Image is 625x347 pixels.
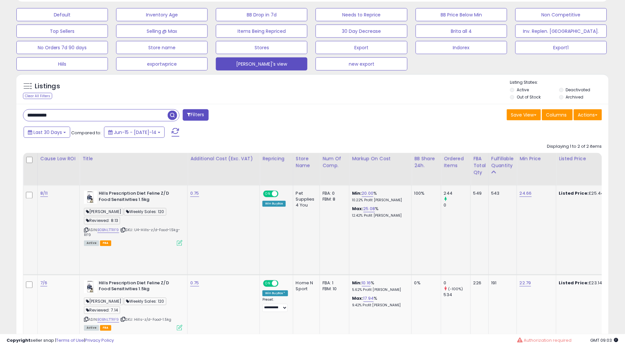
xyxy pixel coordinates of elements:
[444,203,470,208] div: 0
[352,296,406,308] div: %
[278,281,288,286] span: OFF
[262,298,288,313] div: Preset:
[104,127,165,138] button: Jun-15 - [DATE]-14
[262,201,286,207] div: Win BuyBox
[566,87,591,93] label: Deactivated
[323,286,344,292] div: FBM: 10
[84,191,97,204] img: 41q2hFGDuzL._SL40_.jpg
[278,191,288,197] span: OFF
[116,41,208,54] button: Store name
[99,191,178,205] b: Hills Prescription Diet Feline Z/D Food Sensitivities 1.5kg
[23,93,52,99] div: Clear All Filters
[183,109,208,121] button: Filters
[491,280,512,286] div: 191
[84,307,120,314] span: Reviewed: 7.14
[473,280,484,286] div: 226
[352,295,364,302] b: Max:
[33,129,62,136] span: Last 30 Days
[566,94,584,100] label: Archived
[116,57,208,71] button: exportwprice
[414,191,436,197] div: 100%
[547,144,602,150] div: Displaying 1 to 2 of 2 items
[352,156,409,163] div: Markup on Cost
[323,191,344,197] div: FBA: 0
[352,198,406,203] p: 10.22% Profit [PERSON_NAME]
[124,298,166,305] span: Weekly Sales: 120
[84,325,99,331] span: All listings currently available for purchase on Amazon
[264,191,272,197] span: ON
[216,41,307,54] button: Stores
[37,153,79,186] th: CSV column name: cust_attr_5_Cause Low ROI
[352,280,406,293] div: %
[517,94,541,100] label: Out of Stock
[364,206,375,212] a: 25.08
[542,109,573,120] button: Columns
[262,156,290,163] div: Repricing
[416,8,507,21] button: BB Price Below Min
[323,197,344,203] div: FBM: 8
[216,57,307,71] button: [PERSON_NAME]'s view
[97,228,119,233] a: B0BNLTTRF9
[84,217,120,225] span: Reviewed: 8.13
[559,191,614,197] div: £25.44
[40,156,77,163] div: Cause Low ROI
[56,337,84,343] a: Terms of Use
[116,25,208,38] button: Selling @ Max
[444,280,470,286] div: 0
[40,280,47,287] a: 7/6
[216,8,307,21] button: BB Drop in 7d
[591,337,618,343] span: 2025-08-14 09:03 GMT
[262,291,288,296] div: Win BuyBox *
[16,41,108,54] button: No Orders 7d 90 days
[520,190,532,197] a: 24.66
[190,156,257,163] div: Additional Cost (Exc. VAT)
[574,109,602,120] button: Actions
[323,280,344,286] div: FBA: 1
[414,280,436,286] div: 0%
[515,41,607,54] button: Export1
[82,156,185,163] div: Title
[84,208,123,216] span: [PERSON_NAME]
[559,156,616,163] div: Listed Price
[491,191,512,197] div: 543
[316,25,407,38] button: 30 Day Decrease
[559,280,589,286] b: Listed Price:
[559,280,614,286] div: £23.14
[520,280,531,287] a: 22.79
[116,8,208,21] button: Inventory Age
[362,190,374,197] a: 20.00
[84,228,180,237] span: | SKU: U4-Hills-z/d-Food-1.5kg-RF9
[352,214,406,218] p: 12.42% Profit [PERSON_NAME]
[16,8,108,21] button: Default
[100,241,111,246] span: FBA
[124,208,166,216] span: Weekly Sales: 120
[491,156,514,169] div: Fulfillable Quantity
[352,280,362,286] b: Min:
[216,25,307,38] button: Items Being Repriced
[85,337,114,343] a: Privacy Policy
[114,129,156,136] span: Jun-15 - [DATE]-14
[264,281,272,286] span: ON
[71,130,101,136] span: Compared to:
[515,25,607,38] button: Inv. Replen. [GEOGRAPHIC_DATA].
[546,112,567,118] span: Columns
[84,280,182,330] div: ASIN:
[364,295,374,302] a: 17.94
[97,317,119,323] a: B0BNLTTRF9
[473,191,484,197] div: 549
[316,41,407,54] button: Export
[316,8,407,21] button: Needs to Reprice
[510,79,609,86] p: Listing States:
[323,156,346,169] div: Num of Comp.
[444,191,470,197] div: 244
[520,156,553,163] div: Min Price
[414,156,438,169] div: BB Share 24h.
[352,303,406,308] p: 9.42% Profit [PERSON_NAME]
[362,280,371,287] a: 10.16
[84,241,99,246] span: All listings currently available for purchase on Amazon
[296,280,315,292] div: Home N Sport
[352,190,362,197] b: Min:
[16,25,108,38] button: Top Sellers
[352,191,406,203] div: %
[120,317,172,322] span: | SKU: Hills-z/d-Food-1.5kg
